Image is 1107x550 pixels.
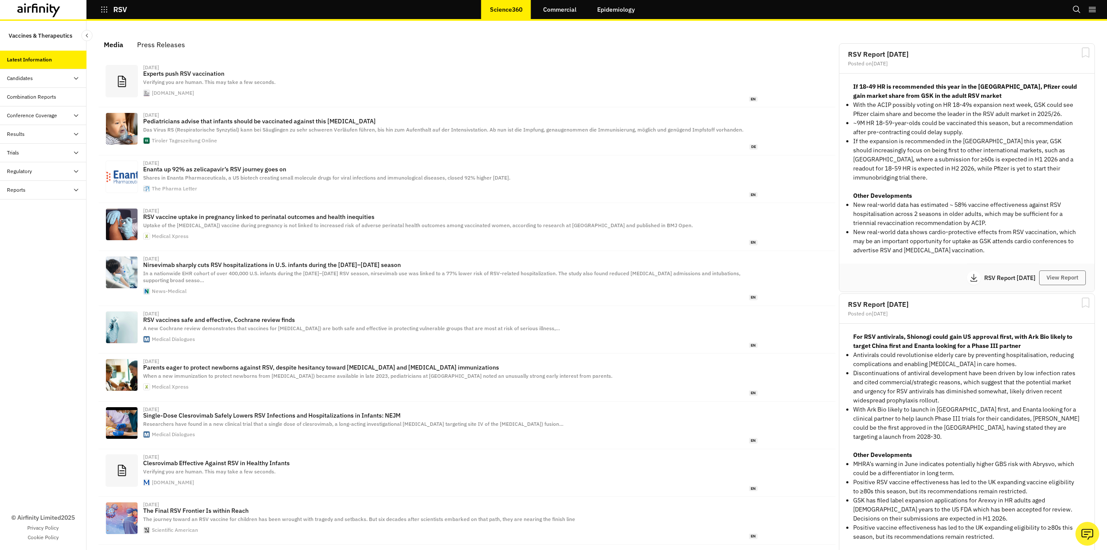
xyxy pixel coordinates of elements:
div: Candidates [7,74,33,82]
div: Medical Xpress [152,234,189,239]
div: [DATE] [143,502,159,507]
img: favicon.ico [144,527,150,533]
a: [DATE]The Final RSV Frontier Is within ReachThe journey toward an RSV vaccine for children has be... [99,497,835,544]
p: The Final RSV Frontier Is within Reach [143,507,758,514]
li: New real-world data has estimated ~ 58% vaccine effectiveness against RSV hospitalisation across ... [853,200,1081,228]
p: ~9M HR 18-59-year-olds could be vaccinated this season, but a recommendation after pre-contractin... [853,119,1081,137]
div: Latest Information [7,56,52,64]
div: Press Releases [137,38,185,51]
a: [DATE]Single-Dose Clesrovimab Safely Lowers RSV Infections and Hospitalizations in Infants: NEJMR... [99,402,835,449]
img: favicon.ico [144,336,150,342]
span: en [749,486,758,492]
div: [DATE] [143,454,159,460]
div: Regulatory [7,167,32,175]
img: favicon-96x96.png [144,288,150,294]
p: With Ark Bio likely to launch in [GEOGRAPHIC_DATA] first, and Enanta looking for a clinical partn... [853,405,1081,441]
span: Shares in Enanta Pharmaceuticals, a US biotech creating small molecule drugs for viral infections... [143,174,510,181]
a: [DATE]RSV vaccine uptake in pregnancy linked to perinatal outcomes and health inequitiesUptake of... [99,203,835,251]
svg: Bookmark Report [1080,297,1091,308]
span: Verifying you are human. This may take a few seconds. [143,79,275,85]
p: © Airfinity Limited 2025 [11,513,75,522]
img: faviconV2 [144,186,150,192]
div: Medical Xpress [152,384,189,389]
img: ImageForNews_820189_17591102589862446.jpg [106,257,138,288]
p: Discontinuations of antiviral development have been driven by low infection rates and cited comme... [853,369,1081,405]
button: View Report [1039,270,1086,285]
p: Nirsevimab sharply cuts RSV hospitalizations in U.S. infants during the [DATE]–[DATE] season [143,261,758,268]
a: [DATE]Clesrovimab Effective Against RSV in Healthy InfantsVerifying you are human. This may take ... [99,449,835,497]
svg: Bookmark Report [1080,47,1091,58]
a: [DATE]Nirsevimab sharply cuts RSV hospitalizations in U.S. infants during the [DATE]–[DATE] seaso... [99,251,835,306]
div: [DATE] [143,208,159,213]
button: Ask our analysts [1075,522,1099,546]
span: de [749,144,758,150]
p: RSV vaccines safe and effective, Cochrane review finds [143,316,758,323]
a: [DATE]Pediatricians advise that infants should be vaccinated against this [MEDICAL_DATA]Das Virus... [99,107,835,155]
div: Trials [7,149,19,157]
a: [DATE]Enanta up 92% as zelicapavir’s RSV journey goes onShares in Enanta Pharmaceuticals, a US bi... [99,155,835,203]
p: Enanta up 92% as zelicapavir’s RSV journey goes on [143,166,758,173]
li: Positive vaccine effectiveness has led to the UK expanding eligibility to ≥80s this season, but i... [853,523,1081,541]
span: en [749,240,758,245]
strong: Other Developments [853,192,912,199]
img: 301407-infantvaccinestock-1.jpg [106,407,138,439]
div: Conference Coverage [7,112,57,119]
button: Close Sidebar [81,30,93,41]
li: Positive RSV vaccine effectiveness has led to the UK expanding vaccine eligibility to ≥80s this s... [853,478,1081,496]
div: Tiroler Tageszeitung Online [152,138,217,143]
div: [DATE] [143,113,159,118]
div: News-Medical [152,289,186,294]
span: Researchers have found in a new clinical trial that a single dose of clesrovimab, a long-acting i... [143,421,563,427]
span: en [749,534,758,539]
span: When a new immunization to protect newborns from [MEDICAL_DATA]) became available in late 2023, p... [143,373,612,379]
img: temple-study-finds-par.jpg [106,359,138,391]
div: [DATE] [143,311,159,316]
span: en [749,438,758,444]
span: A new Cochrane review demonstrates that vaccines for [MEDICAL_DATA]) are both safe and effective ... [143,325,560,331]
p: Pediatricians advise that infants should be vaccinated against this [MEDICAL_DATA] [143,118,758,125]
p: RSV vaccine uptake in pregnancy linked to perinatal outcomes and health inequities [143,213,758,220]
div: [DATE] [143,65,159,70]
h2: RSV Report [DATE] [848,51,1086,58]
li: MHRA’s warning in June indicates potentially higher GBS risk with Abrysvo, which could be a diffe... [853,460,1081,478]
span: Uptake of the [MEDICAL_DATA]) vaccine during pregnancy is not linked to increased risk of adverse... [143,222,693,228]
button: RSV [100,2,127,17]
img: web-app-manifest-512x512.png [144,233,150,239]
div: Scientific American [152,527,198,533]
p: If the expansion is recommended in the [GEOGRAPHIC_DATA] this year, GSK should increasingly focus... [853,137,1081,182]
span: en [749,96,758,102]
p: Parents eager to protect newborns against RSV, despite hesitancy toward [MEDICAL_DATA] and [MEDIC... [143,364,758,371]
span: en [749,192,758,198]
p: Science360 [490,6,522,13]
span: Das Virus RS (Respiratorische Synzytial) kann bei Säuglingen zu sehr schweren Verläufen führen, b... [143,126,743,133]
h2: RSV Report [DATE] [848,301,1086,308]
div: [DOMAIN_NAME] [152,90,194,96]
img: favicon.ico [144,431,150,437]
a: [DATE]Parents eager to protect newborns against RSV, despite hesitancy toward [MEDICAL_DATA] and ... [99,354,835,401]
span: en [749,390,758,396]
p: Single-Dose Clesrovimab Safely Lowers RSV Infections and Hospitalizations in Infants: NEJM [143,412,758,419]
li: GSK has filed label expansion applications for Arexvy in HR adults aged [DEMOGRAPHIC_DATA] years ... [853,496,1081,523]
p: With the ACIP possibly voting on HR 18-49s expansion next week, GSK could see Pfizer claim share ... [853,100,1081,119]
div: Combination Reports [7,93,56,101]
img: web-app-manifest-512x512.png [144,384,150,390]
div: The Pharma Letter [152,186,197,191]
img: favicon-32x32.png [144,138,150,144]
span: The journey toward an RSV vaccine for children has been wrought with tragedy and setbacks. But si... [143,516,575,522]
img: faviconV2 [144,90,150,96]
strong: For RSV antivirals, Shionogi could gain US approval first, with Ark Bio likely to target China fi... [853,333,1072,350]
button: Search [1072,2,1081,17]
div: [DATE] [143,359,159,364]
li: New real-world data shows cardio-protective effects from RSV vaccination, which may be an importa... [853,228,1081,255]
div: [DATE] [143,407,159,412]
div: [DATE] [143,161,159,166]
p: Experts push RSV vaccination [143,70,758,77]
span: In a nationwide EHR cohort of over 400,000 U.S. infants during the [DATE]–[DATE] RSV season, nirs... [143,270,740,284]
p: RSV Report [DATE] [984,275,1039,281]
a: [DATE]Experts push RSV vaccinationVerifying you are human. This may take a few seconds.[DOMAIN_NA... [99,60,835,107]
a: Cookie Policy [28,534,59,541]
span: en [749,295,758,300]
img: faviconV2 [144,479,150,486]
div: Posted on [DATE] [848,61,1086,66]
img: 240420-vaccine-5.jpg [106,312,138,343]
